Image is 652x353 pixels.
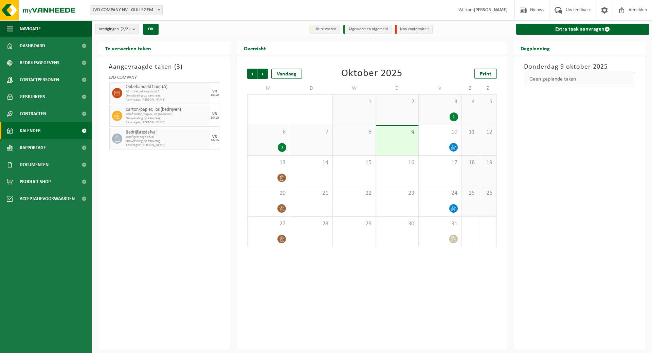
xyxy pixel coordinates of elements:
span: Volgende [258,69,268,79]
td: W [333,82,376,94]
span: 8 [336,128,372,136]
span: 40 m³ verpakkingshout A [126,90,208,94]
span: 31 [422,220,458,228]
button: Vestigingen(2/2) [95,24,139,34]
span: 22 [336,190,372,197]
span: Rapportage [20,139,46,156]
div: 10/10 [211,139,219,142]
td: D [376,82,419,94]
span: 25 [465,190,475,197]
span: 20 [251,190,286,197]
span: 26 [483,190,493,197]
span: 11 [465,128,475,136]
span: Contactpersonen [20,71,59,88]
div: 3 [278,143,286,152]
span: Gebruikers [20,88,45,105]
span: Acceptatievoorwaarden [20,190,75,207]
td: Z [462,82,479,94]
span: Vestigingen [99,24,130,34]
span: 10 [422,128,458,136]
span: 5 [483,98,493,106]
count: (2/2) [121,27,130,31]
span: Kalender [20,122,41,139]
span: Documenten [20,156,49,173]
span: 28 [293,220,329,228]
span: 4 [465,98,475,106]
span: 1 [336,98,372,106]
span: Dashboard [20,37,45,54]
span: LVD COMPANY NV - GULLEGEM [90,5,163,15]
span: 6 [251,128,286,136]
span: Omwisseling op aanvraag [126,94,208,98]
div: LVD COMPANY [109,75,220,82]
li: Non-conformiteit [395,25,433,34]
span: 17 [422,159,458,166]
span: 30 [379,220,415,228]
div: 10/10 [211,93,219,97]
span: Bedrijfsrestafval [126,130,208,135]
h2: Dagplanning [514,41,557,55]
span: Product Shop [20,173,51,190]
h3: Donderdag 9 oktober 2025 [524,62,635,72]
div: Oktober 2025 [341,69,402,79]
a: Print [474,69,497,79]
td: M [247,82,290,94]
span: Vorige [247,69,257,79]
span: Omwisseling op aanvraag [126,139,208,143]
span: 40m³ gemengd afval [126,135,208,139]
li: Uit te voeren [309,25,340,34]
span: LVD COMPANY NV - GULLEGEM [90,5,162,15]
h3: Aangevraagde taken ( ) [109,62,220,72]
span: Bedrijfsgegevens [20,54,59,71]
span: 3 [177,64,180,70]
span: 23 [379,190,415,197]
span: 9 [379,129,415,137]
td: Z [479,82,496,94]
div: 1 [450,112,458,121]
li: Afgewerkt en afgemeld [343,25,392,34]
span: Contracten [20,105,46,122]
span: 15 [336,159,372,166]
span: 27 [251,220,286,228]
div: Vandaag [271,69,302,79]
div: Geen geplande taken [524,72,635,86]
span: Aanvrager: [PERSON_NAME] [126,143,208,147]
div: 10/10 [211,116,219,120]
span: 24 [422,190,458,197]
span: 40m³ karton/papier, los (bedrijven) [126,112,208,117]
td: V [419,82,461,94]
span: 14 [293,159,329,166]
span: 13 [251,159,286,166]
span: Aanvrager: [PERSON_NAME] [126,98,208,102]
span: 29 [336,220,372,228]
span: 21 [293,190,329,197]
a: Extra taak aanvragen [516,24,650,35]
span: Print [480,71,491,77]
span: Aanvrager: [PERSON_NAME] [126,121,208,125]
button: OK [143,24,159,35]
span: 7 [293,128,329,136]
td: D [290,82,333,94]
span: 16 [379,159,415,166]
div: VR [212,135,217,139]
span: Onbehandeld hout (A) [126,84,208,90]
span: 2 [379,98,415,106]
h2: Te verwerken taken [98,41,158,55]
span: Navigatie [20,20,41,37]
span: 19 [483,159,493,166]
span: 18 [465,159,475,166]
span: 3 [422,98,458,106]
span: Omwisseling op aanvraag [126,117,208,121]
div: VR [212,112,217,116]
strong: [PERSON_NAME] [474,7,508,13]
iframe: chat widget [3,338,113,353]
div: VR [212,89,217,93]
span: Karton/papier, los (bedrijven) [126,107,208,112]
h2: Overzicht [237,41,273,55]
span: 12 [483,128,493,136]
